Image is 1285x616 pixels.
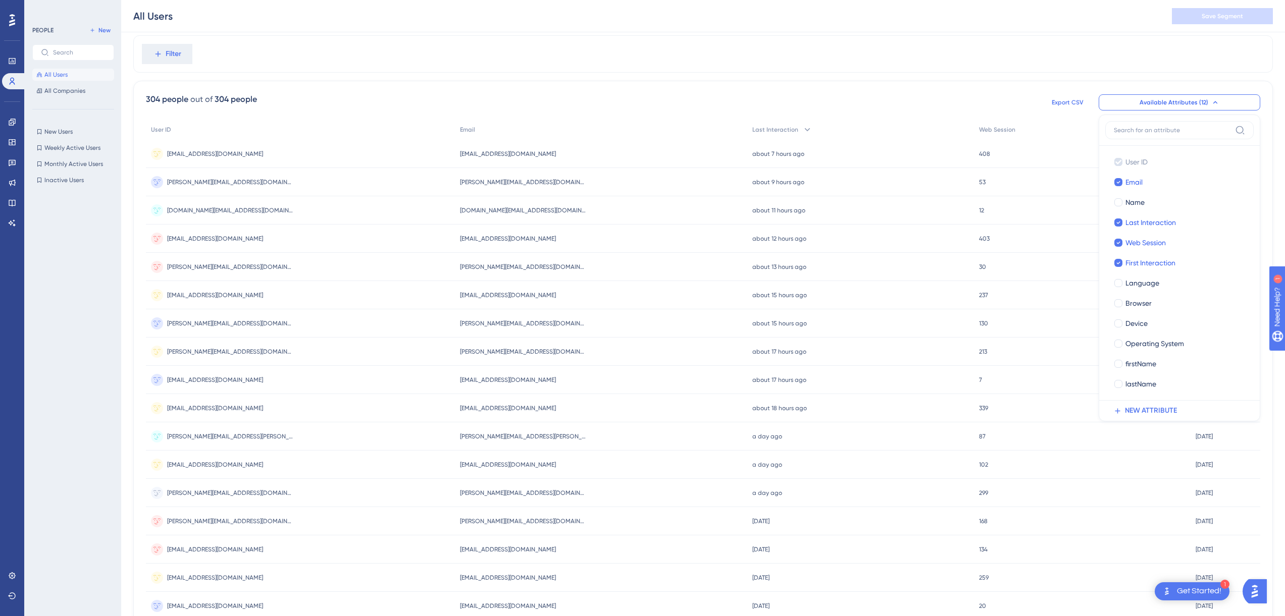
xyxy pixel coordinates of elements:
span: 259 [979,574,989,582]
time: about 11 hours ago [752,207,805,214]
span: Last Interaction [1125,216,1176,229]
span: [PERSON_NAME][EMAIL_ADDRESS][DOMAIN_NAME] [167,348,293,356]
span: [PERSON_NAME][EMAIL_ADDRESS][DOMAIN_NAME] [167,489,293,497]
span: 134 [979,545,988,553]
span: [PERSON_NAME][EMAIL_ADDRESS][DOMAIN_NAME] [167,517,293,525]
time: about 13 hours ago [752,263,806,270]
span: All Companies [44,87,85,95]
span: [EMAIL_ADDRESS][DOMAIN_NAME] [167,574,263,582]
span: Name [1125,196,1145,208]
div: 304 people [215,93,257,105]
span: 53 [979,178,986,186]
span: Email [1125,176,1143,188]
button: NEW ATTRIBUTE [1105,401,1260,421]
button: Save Segment [1172,8,1273,24]
span: 20 [979,602,986,610]
span: 102 [979,461,988,469]
span: New [98,26,111,34]
span: [EMAIL_ADDRESS][DOMAIN_NAME] [460,376,556,384]
span: [DOMAIN_NAME][EMAIL_ADDRESS][DOMAIN_NAME] [167,206,293,214]
span: [PERSON_NAME][EMAIL_ADDRESS][PERSON_NAME][DOMAIN_NAME] [167,432,293,440]
span: [EMAIL_ADDRESS][DOMAIN_NAME] [167,150,263,158]
span: [PERSON_NAME][EMAIL_ADDRESS][DOMAIN_NAME] [460,517,586,525]
span: Web Session [979,126,1015,134]
span: 30 [979,263,986,271]
span: 12 [979,206,984,214]
span: [EMAIL_ADDRESS][DOMAIN_NAME] [167,461,263,469]
span: Save Segment [1202,12,1243,20]
span: 299 [979,489,988,497]
button: Inactive Users [32,174,114,186]
span: Device [1125,317,1148,329]
time: about 17 hours ago [752,348,806,355]
input: Search for an attribute [1114,126,1231,134]
button: Monthly Active Users [32,158,114,170]
span: [EMAIL_ADDRESS][DOMAIN_NAME] [167,376,263,384]
span: lastName [1125,378,1156,390]
span: Browser [1125,297,1152,309]
time: [DATE] [1196,518,1213,525]
span: [EMAIL_ADDRESS][DOMAIN_NAME] [460,235,556,243]
span: User ID [151,126,171,134]
time: [DATE] [1196,574,1213,581]
span: 403 [979,235,990,243]
span: Inactive Users [44,176,84,184]
time: about 15 hours ago [752,292,807,299]
time: [DATE] [1196,546,1213,553]
span: Operating System [1125,338,1184,350]
span: [EMAIL_ADDRESS][DOMAIN_NAME] [167,291,263,299]
time: a day ago [752,433,782,440]
span: 237 [979,291,988,299]
time: about 9 hours ago [752,179,804,186]
span: [EMAIL_ADDRESS][DOMAIN_NAME] [460,602,556,610]
time: [DATE] [1196,602,1213,609]
span: 7 [979,376,982,384]
span: Monthly Active Users [44,160,103,168]
span: [PERSON_NAME][EMAIL_ADDRESS][DOMAIN_NAME] [460,263,586,271]
span: Filter [166,48,181,60]
button: All Companies [32,85,114,97]
span: Email [460,126,475,134]
time: [DATE] [1196,461,1213,468]
span: 408 [979,150,990,158]
time: [DATE] [752,546,769,553]
span: 87 [979,432,986,440]
time: [DATE] [752,518,769,525]
span: [EMAIL_ADDRESS][DOMAIN_NAME] [167,404,263,412]
time: [DATE] [1196,489,1213,496]
time: about 12 hours ago [752,235,806,242]
time: a day ago [752,489,782,496]
time: [DATE] [1196,433,1213,440]
button: Weekly Active Users [32,142,114,154]
img: launcher-image-alternative-text [1161,585,1173,597]
button: Export CSV [1042,94,1093,110]
span: [PERSON_NAME][EMAIL_ADDRESS][DOMAIN_NAME] [167,263,293,271]
span: [EMAIL_ADDRESS][DOMAIN_NAME] [167,545,263,553]
div: 1 [70,5,73,13]
button: New [86,24,114,36]
span: NEW ATTRIBUTE [1125,405,1177,417]
span: Language [1125,277,1159,289]
button: Filter [142,44,192,64]
span: Weekly Active Users [44,144,100,152]
span: [EMAIL_ADDRESS][DOMAIN_NAME] [460,291,556,299]
span: [PERSON_NAME][EMAIL_ADDRESS][DOMAIN_NAME] [460,178,586,186]
div: 304 people [146,93,188,105]
span: [EMAIL_ADDRESS][DOMAIN_NAME] [460,150,556,158]
button: All Users [32,69,114,81]
span: [PERSON_NAME][EMAIL_ADDRESS][PERSON_NAME][DOMAIN_NAME] [460,432,586,440]
time: about 17 hours ago [752,376,806,383]
span: [EMAIL_ADDRESS][DOMAIN_NAME] [460,574,556,582]
span: firstName [1125,358,1156,370]
iframe: UserGuiding AI Assistant Launcher [1243,576,1273,606]
span: [PERSON_NAME][EMAIL_ADDRESS][DOMAIN_NAME] [167,178,293,186]
div: Get Started! [1177,586,1221,597]
div: 1 [1220,580,1229,589]
span: All Users [44,71,68,79]
button: Available Attributes (12) [1099,94,1260,110]
span: 213 [979,348,987,356]
span: [PERSON_NAME][EMAIL_ADDRESS][DOMAIN_NAME] [460,348,586,356]
span: 168 [979,517,988,525]
time: about 15 hours ago [752,320,807,327]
